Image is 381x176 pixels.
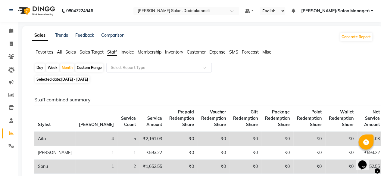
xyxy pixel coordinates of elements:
[301,8,370,14] span: [PERSON_NAME](Salon Manager)
[75,160,117,174] td: 1
[36,49,53,55] span: Favorites
[146,116,162,127] span: Service Amount
[293,146,325,160] td: ₹0
[229,49,238,55] span: SMS
[117,160,139,174] td: 2
[166,146,198,160] td: ₹0
[55,32,68,38] a: Trends
[34,160,75,174] td: Sonu
[117,146,139,160] td: 1
[34,97,368,103] h6: Staff combined summary
[166,132,198,146] td: ₹0
[198,146,230,160] td: ₹0
[293,160,325,174] td: ₹0
[262,49,271,55] span: Misc
[80,49,104,55] span: Sales Target
[79,122,114,127] span: [PERSON_NAME]
[60,63,74,72] div: Month
[34,146,75,160] td: [PERSON_NAME]
[325,132,357,146] td: ₹0
[15,2,57,19] img: logo
[61,77,88,82] span: [DATE] - [DATE]
[187,49,206,55] span: Customer
[34,132,75,146] td: Aita
[201,109,226,127] span: Voucher Redemption Share
[356,152,375,170] iframe: chat widget
[209,49,226,55] span: Expense
[66,2,93,19] b: 08047224946
[35,63,45,72] div: Day
[75,132,117,146] td: 4
[230,146,261,160] td: ₹0
[329,109,354,127] span: Wallet Redemption Share
[261,160,293,174] td: ₹0
[325,146,357,160] td: ₹0
[75,63,103,72] div: Custom Range
[35,76,89,83] span: Selected date:
[233,109,258,127] span: Gift Redemption Share
[165,49,183,55] span: Inventory
[242,49,259,55] span: Forecast
[75,146,117,160] td: 1
[230,132,261,146] td: ₹0
[120,49,134,55] span: Invoice
[340,33,372,41] button: Generate Report
[198,132,230,146] td: ₹0
[325,160,357,174] td: ₹0
[65,49,76,55] span: Sales
[198,160,230,174] td: ₹0
[261,132,293,146] td: ₹0
[38,122,51,127] span: Stylist
[169,109,194,127] span: Prepaid Redemption Share
[139,146,166,160] td: ₹593.22
[261,146,293,160] td: ₹0
[364,109,380,127] span: Net Service Amount
[117,132,139,146] td: 5
[57,49,62,55] span: All
[75,32,94,38] a: Feedback
[121,116,136,127] span: Service Count
[139,132,166,146] td: ₹2,161.03
[166,160,198,174] td: ₹0
[297,109,322,127] span: Point Redemption Share
[293,132,325,146] td: ₹0
[139,160,166,174] td: ₹1,652.55
[265,109,290,127] span: Package Redemption Share
[101,32,124,38] a: Comparison
[107,49,117,55] span: Staff
[230,160,261,174] td: ₹0
[46,63,59,72] div: Week
[32,30,48,41] a: Sales
[138,49,161,55] span: Membership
